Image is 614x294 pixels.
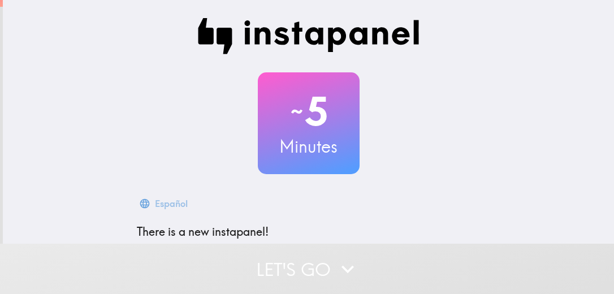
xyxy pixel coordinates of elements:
span: There is a new instapanel! [137,224,269,239]
h3: Minutes [258,135,360,158]
span: ~ [289,94,305,128]
h2: 5 [258,88,360,135]
button: Español [137,192,192,215]
div: Español [155,196,188,211]
img: Instapanel [198,18,420,54]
